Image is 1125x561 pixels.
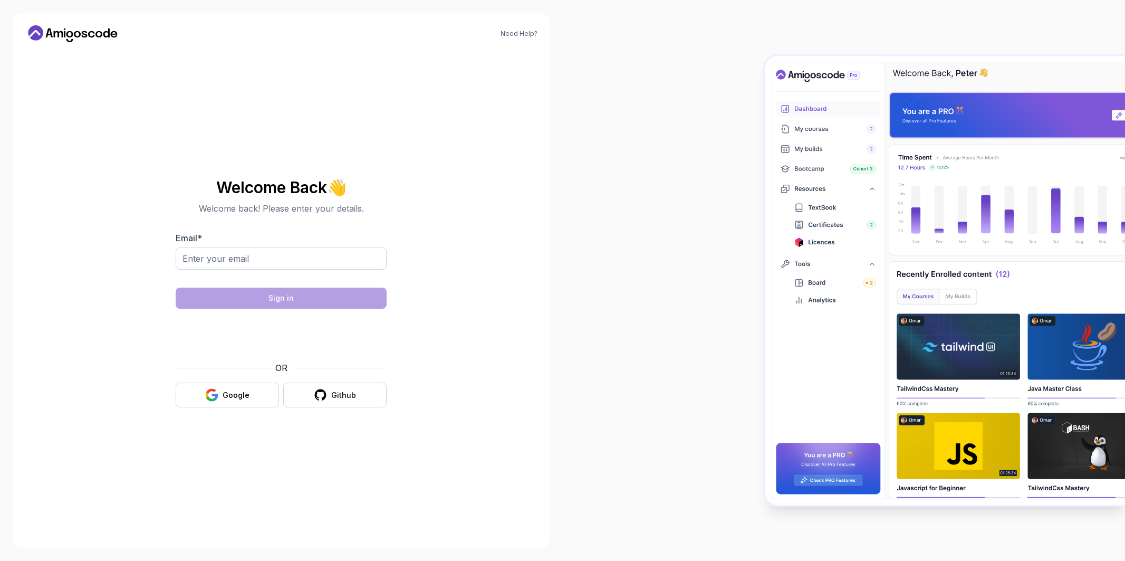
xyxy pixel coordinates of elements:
[501,30,537,38] a: Need Help?
[176,383,279,407] button: Google
[275,362,287,374] p: OR
[176,179,387,196] h2: Welcome Back
[25,25,120,42] a: Home link
[331,390,356,401] div: Github
[326,177,349,197] span: 👋
[176,202,387,215] p: Welcome back! Please enter your details.
[283,383,387,407] button: Github
[223,390,249,401] div: Google
[176,233,202,243] label: Email *
[765,56,1125,505] img: Amigoscode Dashboard
[176,288,387,309] button: Sign in
[268,293,294,303] div: Sign in
[176,248,387,270] input: Enter your email
[201,315,361,355] iframe: A hCaptcha biztonsági kihívás jelölőnégyzetét tartalmazó widget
